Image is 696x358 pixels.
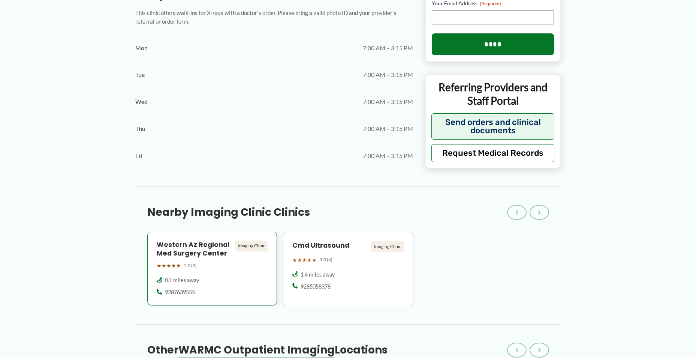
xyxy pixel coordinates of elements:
span: 5.0 (4) [320,256,332,264]
button: › [530,205,549,220]
span: Fri [135,150,142,161]
span: Tue [135,69,145,80]
span: 1.4 miles away [301,271,335,278]
span: 7:00 AM – 3:15 PM [363,42,413,54]
span: ‹ [515,346,518,355]
span: ‹ [515,208,518,217]
span: 7:00 AM – 3:15 PM [363,96,413,107]
span: ★ [312,255,317,265]
span: › [538,346,541,355]
span: Thu [135,123,145,134]
span: › [538,208,541,217]
button: › [530,343,549,358]
span: ★ [162,261,166,271]
button: Send orders and clinical documents [431,113,555,140]
span: ★ [292,255,297,265]
h4: Western Az Regional Med Surgery Center [157,241,233,258]
span: ★ [166,261,171,271]
span: Mon [135,42,148,54]
button: Request Medical Records [431,144,555,162]
span: 7:00 AM – 3:15 PM [363,69,413,80]
div: Imaging Clinic [371,241,404,252]
span: 0.1 miles away [165,277,199,284]
h3: Nearby Imaging Clinic Clinics [147,206,310,219]
div: Imaging Clinic [235,241,268,251]
span: 7:00 AM – 3:15 PM [363,123,413,134]
button: ‹ [507,205,527,220]
button: ‹ [507,343,527,358]
p: This clinic offers walk-ins for X-rays with a doctor's order. Please bring a valid photo ID and y... [135,9,413,26]
span: ★ [176,261,181,271]
h4: Cmd Ultrasound [292,241,368,250]
p: Referring Providers and Staff Portal [431,80,555,108]
span: Wed [135,96,148,107]
span: 7:00 AM – 3:15 PM [363,150,413,161]
span: ★ [302,255,307,265]
span: 9285058378 [301,283,331,290]
span: ★ [297,255,302,265]
span: ★ [307,255,312,265]
h3: Other Locations [147,343,388,357]
span: 5.0 (2) [184,262,197,270]
span: ★ [171,261,176,271]
span: ★ [157,261,162,271]
a: Western Az Regional Med Surgery Center Imaging Clinic ★★★★★ 5.0 (2) 0.1 miles away 9287639555 [147,232,277,306]
a: Cmd Ultrasound Imaging Clinic ★★★★★ 5.0 (4) 1.4 miles away 9285058378 [283,232,413,306]
span: WARMC Outpatient Imaging [178,343,335,357]
span: 9287639555 [165,289,195,296]
span: (Required) [480,1,501,6]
